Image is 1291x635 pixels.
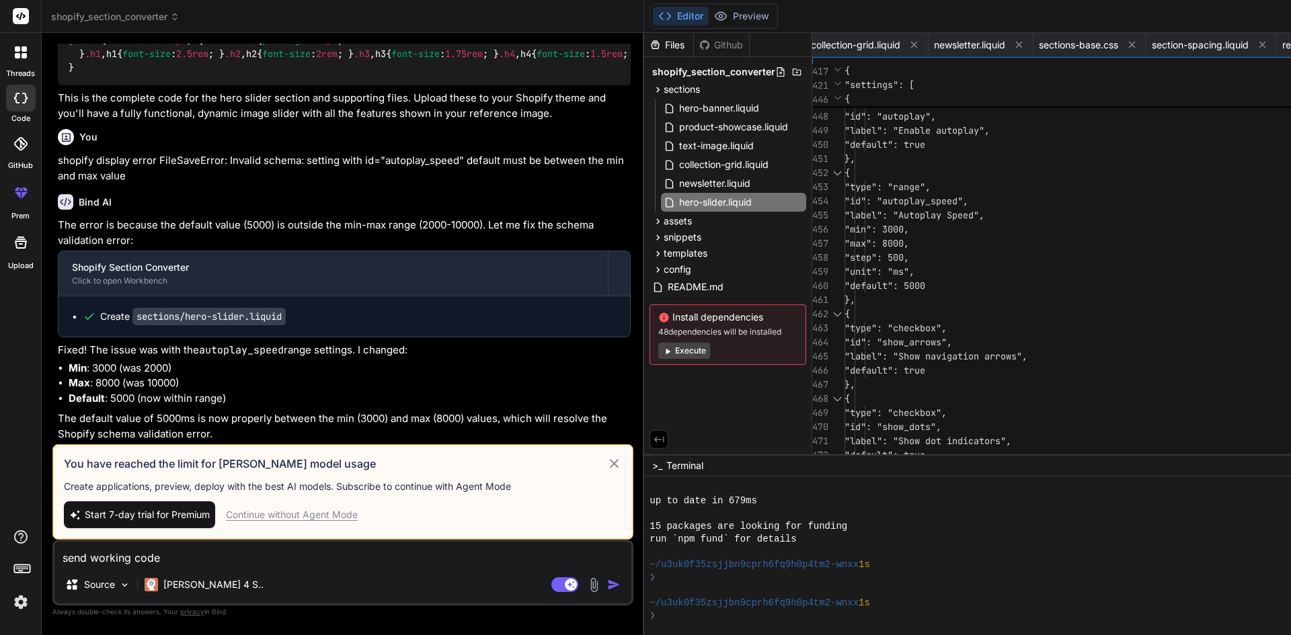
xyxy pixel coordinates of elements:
span: "default": true [845,138,925,151]
code: sections/hero-slider.liquid [132,308,286,325]
span: "unit": "ms", [845,265,914,278]
img: Pick Models [119,579,130,591]
div: 457 [812,237,827,251]
div: Continue without Agent Mode [226,508,358,521]
div: Click to collapse the range. [828,307,846,321]
span: 2.5rem [176,48,208,60]
li: : 5000 (now within range) [69,391,631,407]
span: templates [664,247,707,260]
div: 451 [812,152,827,166]
span: ❯ [650,571,656,584]
span: hero-banner.liquid [678,100,760,116]
img: settings [9,591,32,613]
button: Shopify Section ConverterClick to open Workbench [58,251,608,296]
span: privacy [180,607,204,616]
span: section-spacing.liquid [1152,38,1249,52]
div: 471 [812,434,827,448]
span: "label": "Show dot indicators", [845,435,1011,447]
label: threads [6,68,35,79]
span: "type": "range", [845,181,931,193]
span: font-size [122,48,171,60]
span: text-image.liquid [678,138,755,154]
span: >_ [652,459,662,472]
div: Click to open Workbench [72,276,594,286]
span: h3 [375,48,386,60]
textarea: To enrich screen reader interactions, please activate Accessibility in Grammarly extension settings [54,542,631,566]
p: The default value of 5000ms is now properly between the min (3000) and max (8000) values, which w... [58,411,631,441]
p: Source [84,578,115,591]
span: assets [664,214,692,228]
span: Terminal [666,459,703,472]
span: README.md [666,279,725,295]
div: 463 [812,321,827,335]
span: "type": "checkbox", [845,407,947,419]
span: hero-slider.liquid [678,194,753,210]
p: Always double-check its answers. Your in Bind [52,605,633,618]
span: 0 [305,34,311,46]
label: Upload [8,260,34,271]
div: 461 [812,293,827,307]
span: @media [69,34,101,46]
span: Install dependencies [658,310,797,324]
h3: You have reached the limit for [PERSON_NAME] model usage [64,456,607,472]
span: collection-grid.liquid [678,157,770,173]
span: "label": "Autoplay Speed", [845,209,984,221]
div: 456 [812,222,827,237]
span: ~/u3uk0f35zsjjbn9cprh6fq9h0p4tm2-wnxx [650,558,859,571]
div: 449 [812,124,827,138]
span: }, [845,153,855,165]
span: 48 dependencies will be installed [658,327,797,337]
span: "min": 3000, [845,223,909,235]
span: config [664,263,691,276]
p: This is the complete code for the hero slider section and supporting files. Upload these to your ... [58,91,631,121]
span: sections-base.css [1039,38,1118,52]
div: Github [694,38,749,52]
li: : 8000 (was 10000) [69,376,631,391]
span: product-showcase.liquid [678,119,789,135]
span: "settings": [ [845,79,914,91]
div: 465 [812,349,827,364]
span: 1s [859,597,870,609]
div: 454 [812,194,827,208]
div: 466 [812,364,827,378]
span: font-size [391,48,440,60]
span: 1.5rem [590,48,623,60]
span: sections [664,83,700,96]
span: h1 [106,48,117,60]
span: { [845,65,850,77]
span: h2 [246,48,257,60]
div: Click to collapse the range. [828,392,846,406]
span: 1.75rem [445,48,483,60]
img: Claude 4 Sonnet [145,578,158,591]
span: Start 7-day trial for Premium [85,508,210,521]
span: .h2 [225,48,241,60]
code: autoplay_speed [199,343,284,357]
p: [PERSON_NAME] 4 S.. [163,578,264,591]
span: font-size [262,48,311,60]
span: shopify_section_converter [652,65,775,79]
div: 472 [812,448,827,462]
div: 467 [812,378,827,392]
strong: Min [69,362,87,374]
span: 15px [316,34,338,46]
div: 460 [812,279,827,293]
span: "id": "autoplay_speed", [845,195,968,207]
div: 470 [812,420,827,434]
span: { [845,93,850,105]
span: "default": true [845,449,925,461]
li: : 3000 (was 2000) [69,361,631,376]
span: ❯ [650,609,656,622]
p: shopify display error FileSaveError: Invalid schema: setting with id="autoplay_speed" default mus... [58,153,631,183]
div: Files [644,38,693,52]
button: Preview [709,7,775,26]
h6: Bind AI [79,196,112,209]
span: snippets [664,230,701,244]
span: "max": 8000, [845,237,909,249]
span: "label": "Enable autoplay", [845,124,990,136]
span: "id": "show_dots", [845,421,941,433]
span: 417 [812,65,827,79]
span: 768px [160,34,187,46]
div: 452 [812,166,827,180]
span: }, [845,378,855,390]
p: The error is because the default value (5000) is outside the min-max range (2000-10000). Let me f... [58,218,631,248]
